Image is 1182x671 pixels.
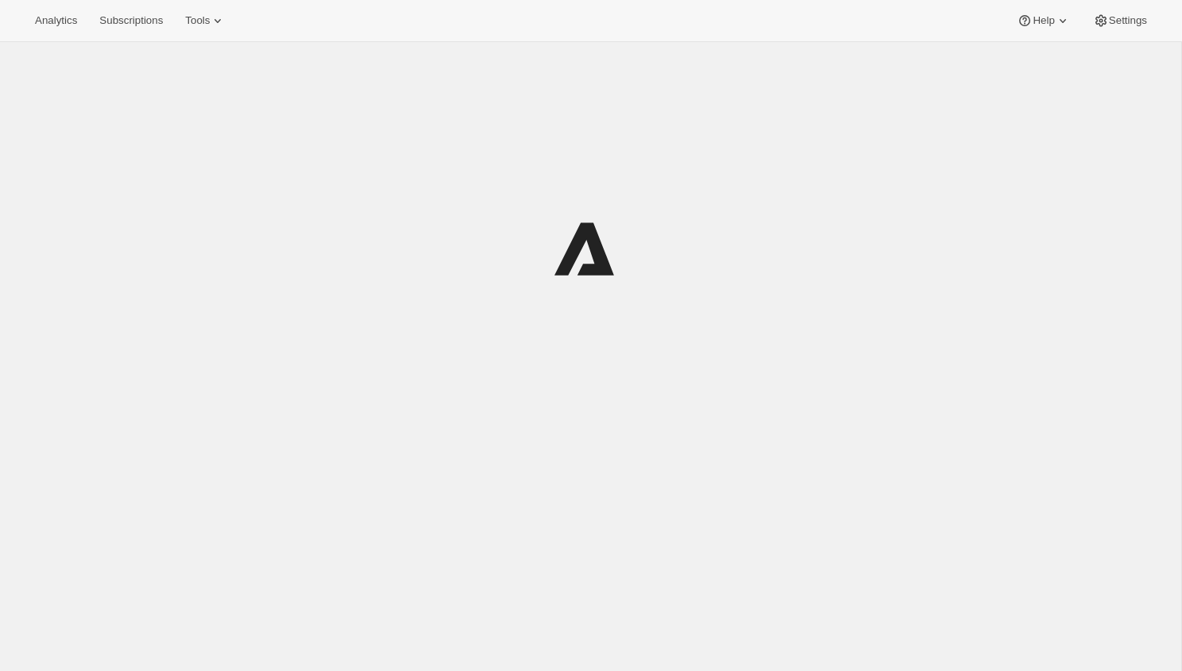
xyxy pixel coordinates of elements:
span: Analytics [35,14,77,27]
button: Help [1007,10,1080,32]
span: Help [1033,14,1054,27]
button: Settings [1083,10,1157,32]
button: Analytics [25,10,87,32]
span: Settings [1109,14,1147,27]
span: Tools [185,14,210,27]
button: Subscriptions [90,10,172,32]
span: Subscriptions [99,14,163,27]
button: Tools [176,10,235,32]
